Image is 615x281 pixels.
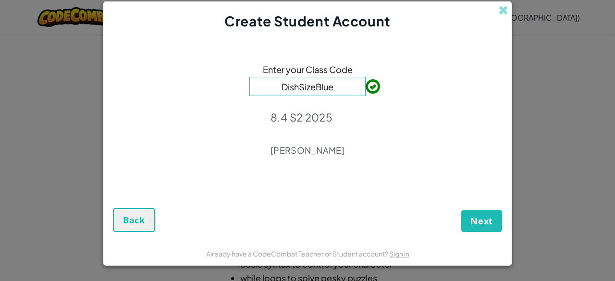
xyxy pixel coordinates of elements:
p: 8.4 S2 2025 [271,110,344,124]
span: Already have a CodeCombat Teacher or Student account? [206,249,389,258]
button: Back [113,208,155,232]
span: Next [470,215,493,227]
p: [PERSON_NAME] [271,145,344,156]
button: Next [461,210,502,232]
span: Enter your Class Code [263,62,353,76]
a: Sign in [389,249,409,258]
span: Back [123,214,145,226]
span: Create Student Account [224,12,390,29]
